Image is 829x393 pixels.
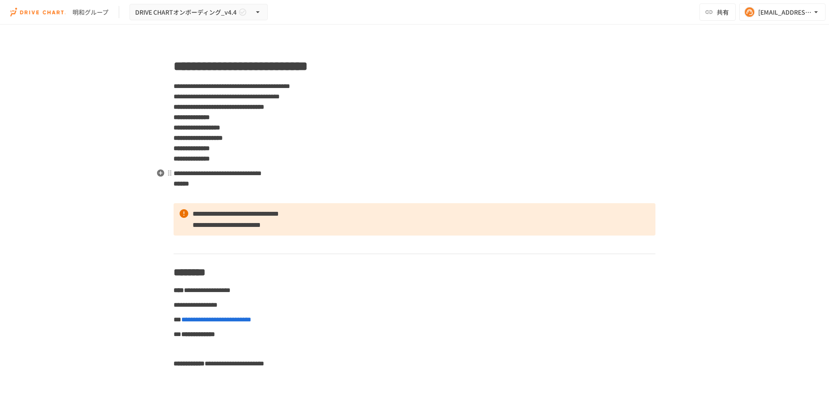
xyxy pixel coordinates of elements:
[717,7,729,17] span: 共有
[739,3,826,21] button: [EMAIL_ADDRESS][PERSON_NAME][DOMAIN_NAME]
[130,4,268,21] button: DRIVE CHARTオンボーディング_v4.4
[73,8,108,17] div: 明和グループ
[758,7,812,18] div: [EMAIL_ADDRESS][PERSON_NAME][DOMAIN_NAME]
[135,7,237,18] span: DRIVE CHARTオンボーディング_v4.4
[10,5,66,19] img: i9VDDS9JuLRLX3JIUyK59LcYp6Y9cayLPHs4hOxMB9W
[699,3,736,21] button: 共有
